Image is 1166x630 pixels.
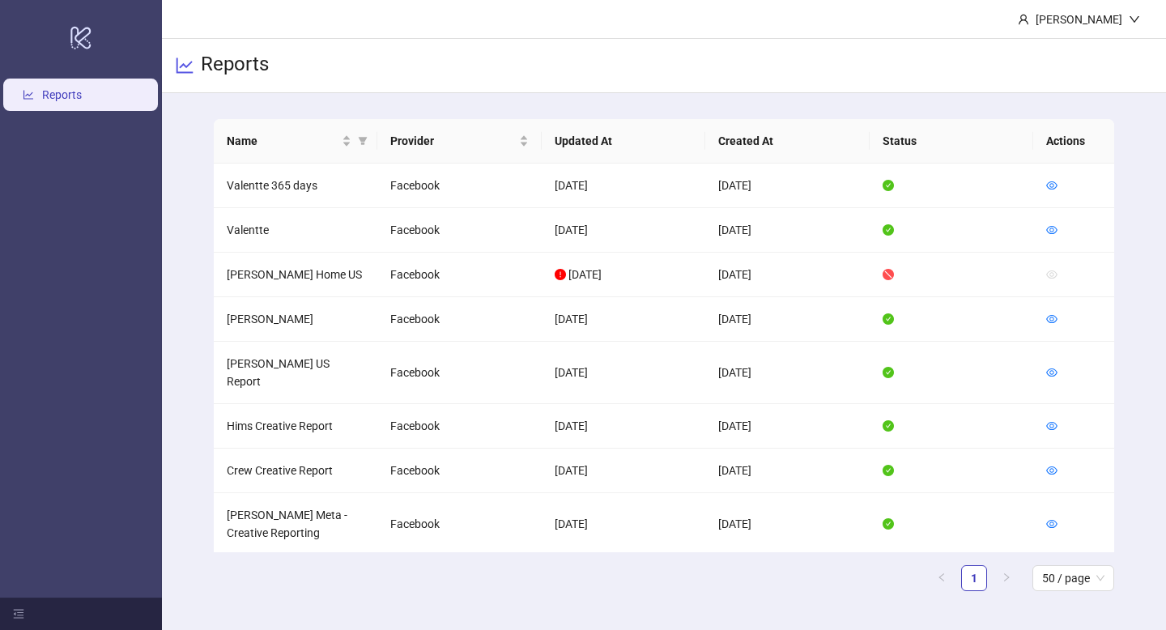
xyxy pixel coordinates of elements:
div: [PERSON_NAME] [1029,11,1129,28]
a: 1 [962,566,986,590]
td: Facebook [377,208,542,253]
span: 50 / page [1042,566,1104,590]
span: Provider [390,132,516,150]
span: user [1018,14,1029,25]
span: eye [1046,269,1057,280]
td: [DATE] [542,404,706,449]
button: left [929,565,955,591]
td: [DATE] [705,164,870,208]
span: filter [358,136,368,146]
td: [DATE] [705,297,870,342]
td: Facebook [377,164,542,208]
span: eye [1046,180,1057,191]
span: check-circle [883,420,894,432]
span: eye [1046,367,1057,378]
span: line-chart [175,56,194,75]
span: check-circle [883,465,894,476]
td: Facebook [377,253,542,297]
span: Name [227,132,339,150]
span: check-circle [883,313,894,325]
td: [DATE] [705,449,870,493]
li: 1 [961,565,987,591]
td: Crew Creative Report [214,449,378,493]
td: Facebook [377,449,542,493]
td: [DATE] [705,493,870,556]
td: [DATE] [542,449,706,493]
span: check-circle [883,224,894,236]
span: down [1129,14,1140,25]
td: [DATE] [705,253,870,297]
th: Name [214,119,378,164]
span: stop [883,269,894,280]
th: Updated At [542,119,706,164]
span: check-circle [883,518,894,530]
span: eye [1046,420,1057,432]
td: [DATE] [705,404,870,449]
th: Status [870,119,1034,164]
td: [DATE] [542,493,706,556]
h3: Reports [201,52,269,79]
li: Next Page [994,565,1019,591]
a: eye [1046,223,1057,236]
span: left [937,573,947,582]
th: Provider [377,119,542,164]
span: check-circle [883,180,894,191]
td: [PERSON_NAME] Meta - Creative Reporting [214,493,378,556]
td: Facebook [377,297,542,342]
div: Page Size [1032,565,1114,591]
span: check-circle [883,367,894,378]
a: eye [1046,419,1057,432]
th: Actions [1033,119,1114,164]
td: [DATE] [705,342,870,404]
span: [DATE] [568,268,602,281]
a: eye [1046,464,1057,477]
a: eye [1046,517,1057,530]
td: [DATE] [705,208,870,253]
li: Previous Page [929,565,955,591]
td: Facebook [377,404,542,449]
td: [PERSON_NAME] Home US [214,253,378,297]
td: [DATE] [542,208,706,253]
a: eye [1046,179,1057,192]
td: Facebook [377,493,542,556]
a: eye [1046,366,1057,379]
td: [PERSON_NAME] [214,297,378,342]
td: Hims Creative Report [214,404,378,449]
a: Reports [42,88,82,101]
td: [DATE] [542,342,706,404]
td: Valentte [214,208,378,253]
td: [PERSON_NAME] US Report [214,342,378,404]
span: exclamation-circle [555,269,566,280]
a: eye [1046,313,1057,326]
span: eye [1046,224,1057,236]
span: eye [1046,313,1057,325]
span: eye [1046,465,1057,476]
span: right [1002,573,1011,582]
span: eye [1046,518,1057,530]
th: Created At [705,119,870,164]
td: Facebook [377,342,542,404]
td: Valentte 365 days [214,164,378,208]
span: filter [355,129,371,153]
td: [DATE] [542,297,706,342]
td: [DATE] [542,164,706,208]
span: menu-fold [13,608,24,619]
button: right [994,565,1019,591]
